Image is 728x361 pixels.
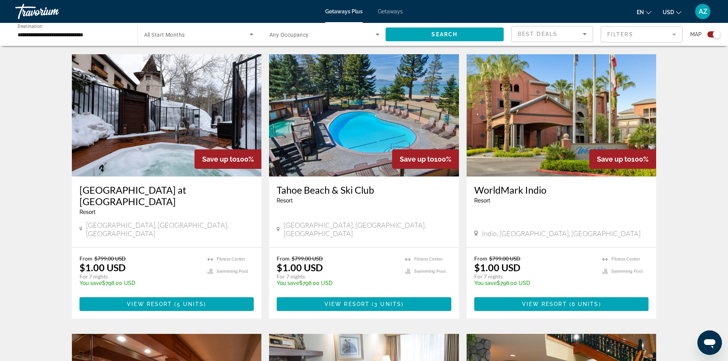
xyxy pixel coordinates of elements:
span: Destination [18,23,42,29]
span: Save up to [400,155,434,163]
span: AZ [699,8,707,15]
div: 100% [589,149,656,169]
button: User Menu [693,3,713,19]
span: You save [79,280,102,286]
span: 5 units [177,301,204,307]
p: $1.00 USD [79,262,126,273]
button: Change language [637,6,651,18]
button: View Resort(5 units) [79,297,254,311]
mat-select: Sort by [518,29,587,39]
span: Fitness Center [611,257,640,262]
span: All Start Months [144,32,185,38]
span: View Resort [522,301,567,307]
button: View Resort(3 units) [277,297,451,311]
span: ( ) [567,301,601,307]
a: Travorium [15,2,92,21]
span: Save up to [202,155,237,163]
button: Filter [601,26,683,43]
span: Any Occupancy [269,32,309,38]
span: [GEOGRAPHIC_DATA], [GEOGRAPHIC_DATA], [GEOGRAPHIC_DATA] [86,221,254,238]
span: Resort [474,197,490,204]
span: $799.00 USD [292,255,323,262]
a: Getaways [378,8,403,15]
span: Resort [79,209,96,215]
p: $1.00 USD [474,262,520,273]
span: Fitness Center [414,257,443,262]
span: Swimming Pool [611,269,643,274]
span: Search [431,31,457,37]
button: View Resort(6 units) [474,297,649,311]
a: WorldMark Indio [474,184,649,196]
span: ( ) [370,301,404,307]
span: You save [277,280,299,286]
img: 0924O01X.jpg [269,54,459,176]
span: View Resort [127,301,172,307]
a: Tahoe Beach & Ski Club [277,184,451,196]
span: From [79,255,92,262]
span: 3 units [374,301,401,307]
span: Swimming Pool [217,269,248,274]
button: Change currency [663,6,681,18]
span: Swimming Pool [414,269,446,274]
span: From [277,255,290,262]
p: For 7 nights [277,273,397,280]
p: $798.00 USD [474,280,595,286]
span: Resort [277,197,293,204]
a: [GEOGRAPHIC_DATA] at [GEOGRAPHIC_DATA] [79,184,254,207]
button: Search [386,28,504,41]
span: Indio, [GEOGRAPHIC_DATA], [GEOGRAPHIC_DATA] [482,229,640,238]
div: 100% [195,149,261,169]
span: $799.00 USD [94,255,126,262]
p: For 7 nights [474,273,595,280]
span: USD [663,9,674,15]
span: Save up to [597,155,631,163]
iframe: Кнопка запуска окна обмена сообщениями [697,330,722,355]
div: 100% [392,149,459,169]
img: 0916O01X.jpg [72,54,262,176]
span: You save [474,280,497,286]
a: Getaways Plus [325,8,363,15]
span: View Resort [324,301,370,307]
span: $799.00 USD [489,255,520,262]
span: en [637,9,644,15]
p: $798.00 USD [79,280,200,286]
span: From [474,255,487,262]
img: 8737E01X.jpg [467,54,657,176]
span: 6 units [572,301,599,307]
span: [GEOGRAPHIC_DATA], [GEOGRAPHIC_DATA], [GEOGRAPHIC_DATA] [284,221,451,238]
p: For 7 nights [79,273,200,280]
span: Fitness Center [217,257,245,262]
p: $798.00 USD [277,280,397,286]
span: Map [690,29,702,40]
p: $1.00 USD [277,262,323,273]
span: Best Deals [518,31,558,37]
span: ( ) [172,301,206,307]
